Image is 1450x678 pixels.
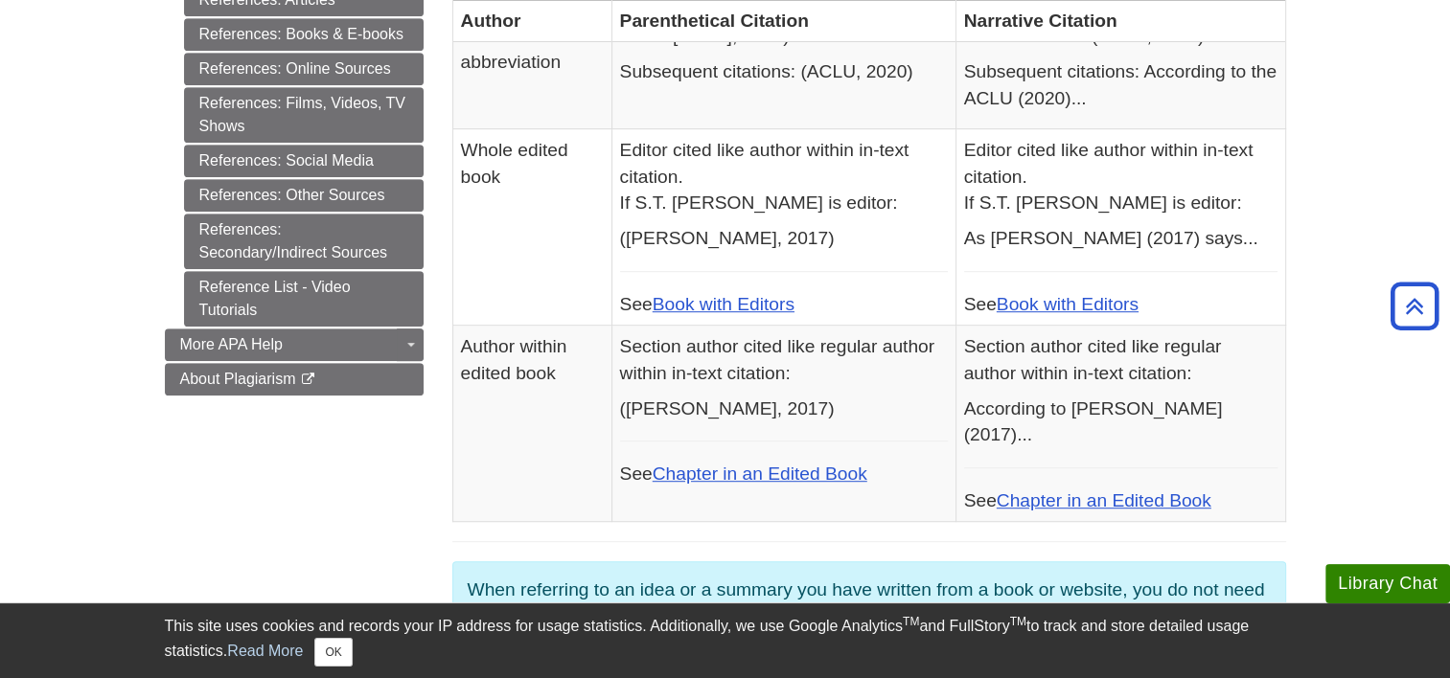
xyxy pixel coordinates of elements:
[620,225,948,251] p: ([PERSON_NAME], 2017)
[184,18,424,51] a: References: Books & E-books
[903,615,919,628] sup: TM
[964,395,1277,448] p: According to [PERSON_NAME] (2017)...
[180,371,296,387] span: About Plagiarism
[184,179,424,212] a: References: Other Sources
[653,294,794,314] a: Book with Editors
[611,326,955,522] td: See
[964,225,1277,251] p: As [PERSON_NAME] (2017) says...
[452,129,611,326] td: Whole edited book
[1325,564,1450,603] button: Library Chat
[184,145,424,177] a: References: Social Media
[611,129,955,326] td: See
[964,137,1277,215] p: Editor cited like author within in-text citation. If S.T. [PERSON_NAME] is editor:
[184,53,424,85] a: References: Online Sources
[1010,615,1026,628] sup: TM
[227,643,303,659] a: Read More
[180,336,283,352] span: More APA Help
[997,490,1211,510] a: Chapter in an Edited Book
[620,58,948,84] p: Subsequent citations: (ACLU, 2020)
[620,333,948,386] p: Section author cited like regular author within in-text citation:
[964,333,1277,386] p: Section author cited like regular author within in-text citation:
[452,326,611,522] td: Author within edited book
[653,463,867,484] a: Chapter in an Edited Book
[620,137,948,215] p: Editor cited like author within in-text citation. If S.T. [PERSON_NAME] is editor:
[184,87,424,143] a: References: Films, Videos, TV Shows
[165,328,424,361] a: More APA Help
[184,271,424,327] a: Reference List - Video Tutorials
[165,363,424,395] a: About Plagiarism
[314,638,352,667] button: Close
[300,373,316,386] i: This link opens in a new window
[955,326,1285,522] td: See
[184,214,424,269] a: References: Secondary/Indirect Sources
[1384,293,1445,319] a: Back to Top
[620,395,948,421] p: ([PERSON_NAME], 2017)
[964,58,1277,111] p: Subsequent citations: According to the ACLU (2020)...
[955,129,1285,326] td: See
[997,294,1139,314] a: Book with Editors
[165,615,1286,667] div: This site uses cookies and records your IP address for usage statistics. Additionally, we use Goo...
